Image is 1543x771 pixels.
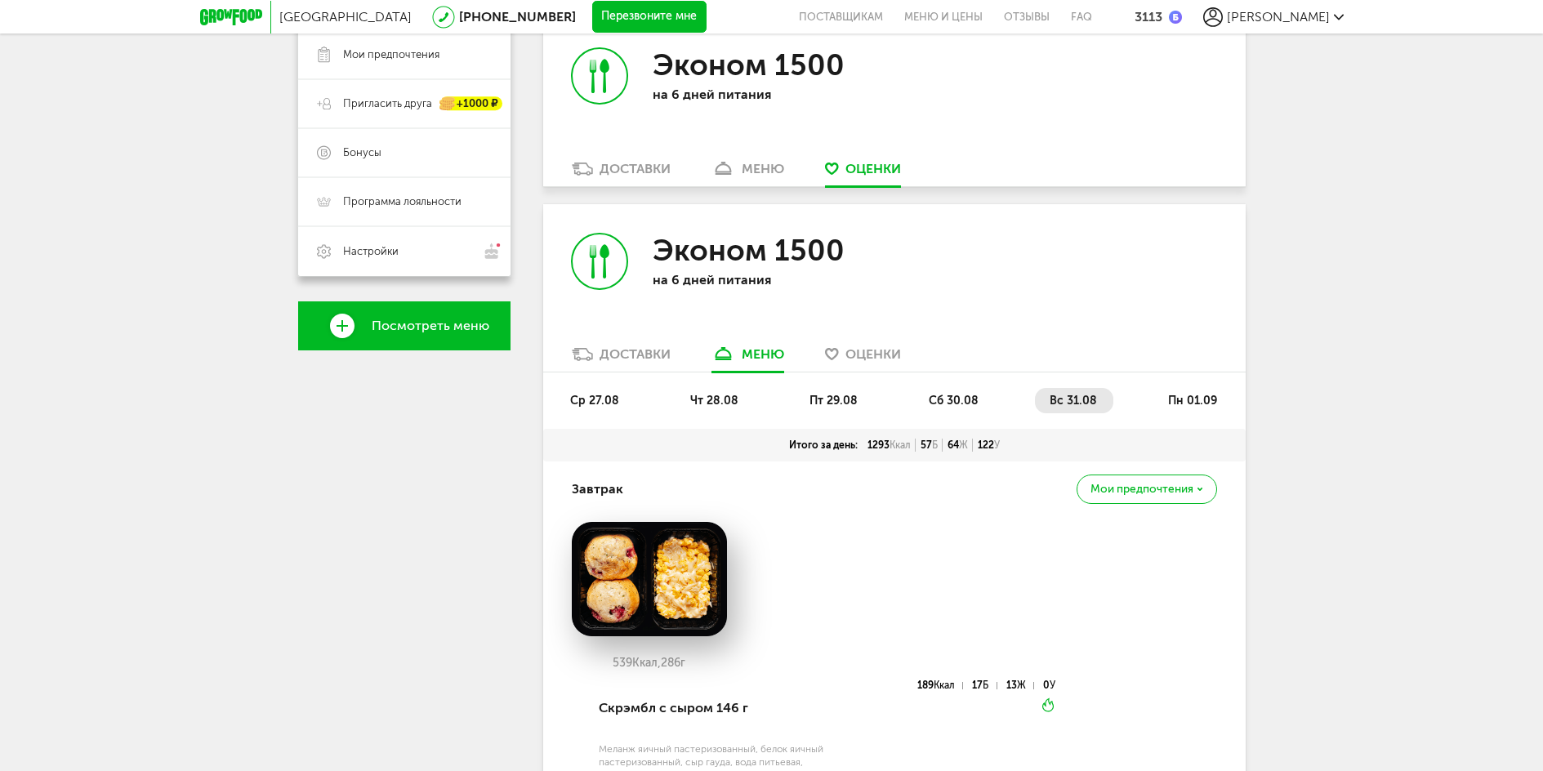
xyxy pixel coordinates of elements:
[298,301,511,350] a: Посмотреть меню
[845,161,901,176] span: Оценки
[784,439,863,452] div: Итого за день:
[343,96,432,111] span: Пригласить друга
[298,128,511,177] a: Бонусы
[680,656,685,670] span: г
[943,439,973,452] div: 64
[572,474,623,505] h4: Завтрак
[343,194,462,209] span: Программа лояльности
[742,346,784,362] div: меню
[1135,9,1162,25] div: 3113
[600,161,671,176] div: Доставки
[890,439,911,451] span: Ккал
[440,97,502,111] div: +1000 ₽
[1043,682,1055,689] div: 0
[653,47,845,82] h3: Эконом 1500
[690,394,738,408] span: чт 28.08
[703,160,792,186] a: меню
[929,394,979,408] span: сб 30.08
[592,1,707,33] button: Перезвоните мне
[298,79,511,128] a: Пригласить друга +1000 ₽
[653,233,845,268] h3: Эконом 1500
[600,346,671,362] div: Доставки
[934,680,955,691] span: Ккал
[298,30,511,79] a: Мои предпочтения
[343,47,439,62] span: Мои предпочтения
[917,682,963,689] div: 189
[599,680,825,736] div: Скрэмбл с сыром 146 г
[459,9,576,25] a: [PHONE_NUMBER]
[1168,394,1217,408] span: пн 01.09
[279,9,412,25] span: [GEOGRAPHIC_DATA]
[932,439,938,451] span: Б
[973,439,1005,452] div: 122
[572,657,727,670] div: 539 286
[653,272,865,287] p: на 6 дней питания
[703,345,792,372] a: меню
[1017,680,1026,691] span: Ж
[343,145,381,160] span: Бонусы
[653,87,865,102] p: на 6 дней питания
[983,680,988,691] span: Б
[564,345,679,372] a: Доставки
[959,439,968,451] span: Ж
[343,244,399,259] span: Настройки
[863,439,916,452] div: 1293
[1006,682,1034,689] div: 13
[1090,484,1193,495] span: Мои предпочтения
[1050,680,1055,691] span: У
[994,439,1000,451] span: У
[817,160,909,186] a: Оценки
[570,394,619,408] span: ср 27.08
[845,346,901,362] span: Оценки
[572,522,727,636] img: big_n9l4KMbTDapZjgR7.png
[298,226,511,276] a: Настройки
[564,160,679,186] a: Доставки
[742,161,784,176] div: меню
[1169,11,1182,24] img: bonus_b.cdccf46.png
[809,394,858,408] span: пт 29.08
[632,656,661,670] span: Ккал,
[298,177,511,226] a: Программа лояльности
[1227,9,1330,25] span: [PERSON_NAME]
[916,439,943,452] div: 57
[972,682,997,689] div: 17
[372,319,489,333] span: Посмотреть меню
[1050,394,1097,408] span: вс 31.08
[817,345,909,372] a: Оценки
